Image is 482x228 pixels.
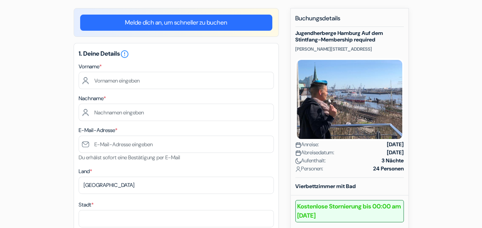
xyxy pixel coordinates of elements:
[79,126,117,134] label: E-Mail-Adresse
[387,140,404,149] strong: [DATE]
[373,165,404,173] strong: 24 Personen
[79,167,92,175] label: Land
[295,157,326,165] span: Aufenthalt:
[382,157,404,165] strong: 3 Nächte
[295,30,404,43] h5: Jugendherberge Hamburg Auf dem Stintfang-Membership required
[295,142,301,148] img: calendar.svg
[295,150,301,156] img: calendar.svg
[295,158,301,164] img: moon.svg
[295,183,356,190] b: Vierbettzimmer mit Bad
[79,154,180,161] small: Du erhälst sofort eine Bestätigung per E-Mail
[295,140,319,149] span: Anreise:
[79,201,94,209] label: Stadt
[295,166,301,172] img: user_icon.svg
[79,104,274,121] input: Nachnamen eingeben
[295,149,334,157] span: Abreisedatum:
[295,165,323,173] span: Personen:
[120,50,129,58] a: error_outline
[295,200,404,222] b: Kostenlose Stornierung bis 00:00 am [DATE]
[79,94,106,102] label: Nachname
[79,72,274,89] input: Vornamen eingeben
[295,15,404,27] h5: Buchungsdetails
[120,50,129,59] i: error_outline
[80,15,272,31] a: Melde dich an, um schneller zu buchen
[295,46,404,52] p: [PERSON_NAME][STREET_ADDRESS]
[79,63,102,71] label: Vorname
[387,149,404,157] strong: [DATE]
[79,50,274,59] h5: 1. Deine Details
[79,135,274,153] input: E-Mail-Adresse eingeben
